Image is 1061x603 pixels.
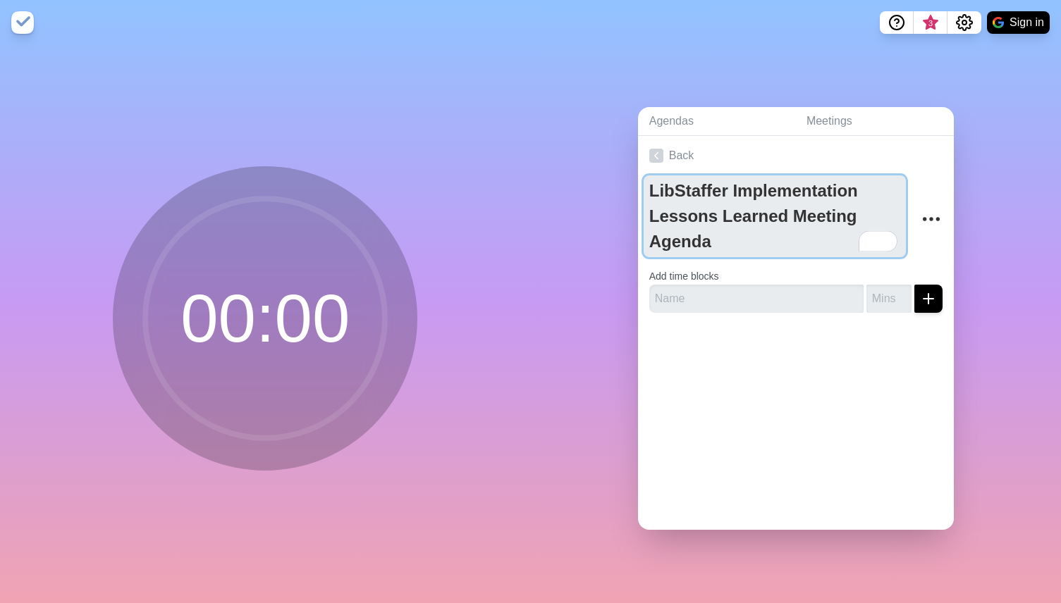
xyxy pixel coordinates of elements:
[925,18,936,29] span: 3
[11,11,34,34] img: timeblocks logo
[795,107,954,136] a: Meetings
[866,285,912,313] input: Mins
[993,17,1004,28] img: google logo
[880,11,914,34] button: Help
[917,205,945,233] button: More
[638,136,954,175] a: Back
[649,285,864,313] input: Name
[638,107,795,136] a: Agendas
[987,11,1050,34] button: Sign in
[644,175,906,257] textarea: To enrich screen reader interactions, please activate Accessibility in Grammarly extension settings
[947,11,981,34] button: Settings
[649,271,719,282] label: Add time blocks
[914,11,947,34] button: What’s new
